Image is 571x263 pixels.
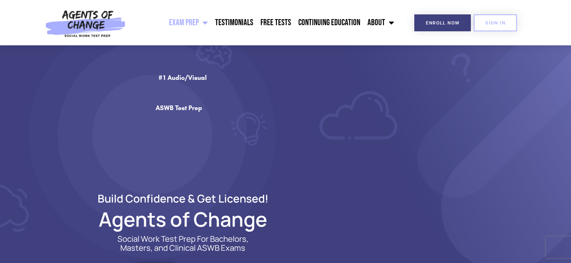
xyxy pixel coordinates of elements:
a: Testimonials [211,14,257,32]
a: Free Tests [257,14,295,32]
a: SIGN IN [474,14,517,31]
a: Enroll Now [414,14,471,31]
span: SIGN IN [485,21,505,25]
a: Exam Prep [165,14,211,32]
p: Social Work Test Prep For Bachelors, Masters, and Clinical ASWB Exams [109,235,257,253]
h2: Build Confidence & Get Licensed! [80,193,286,204]
a: About [364,14,398,32]
a: Continuing Education [295,14,364,32]
div: #1 Audio/Visual ASWB Test Prep [156,74,210,190]
span: Enroll Now [426,21,459,25]
h2: Agents of Change [80,211,286,227]
nav: Menu [129,14,398,32]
